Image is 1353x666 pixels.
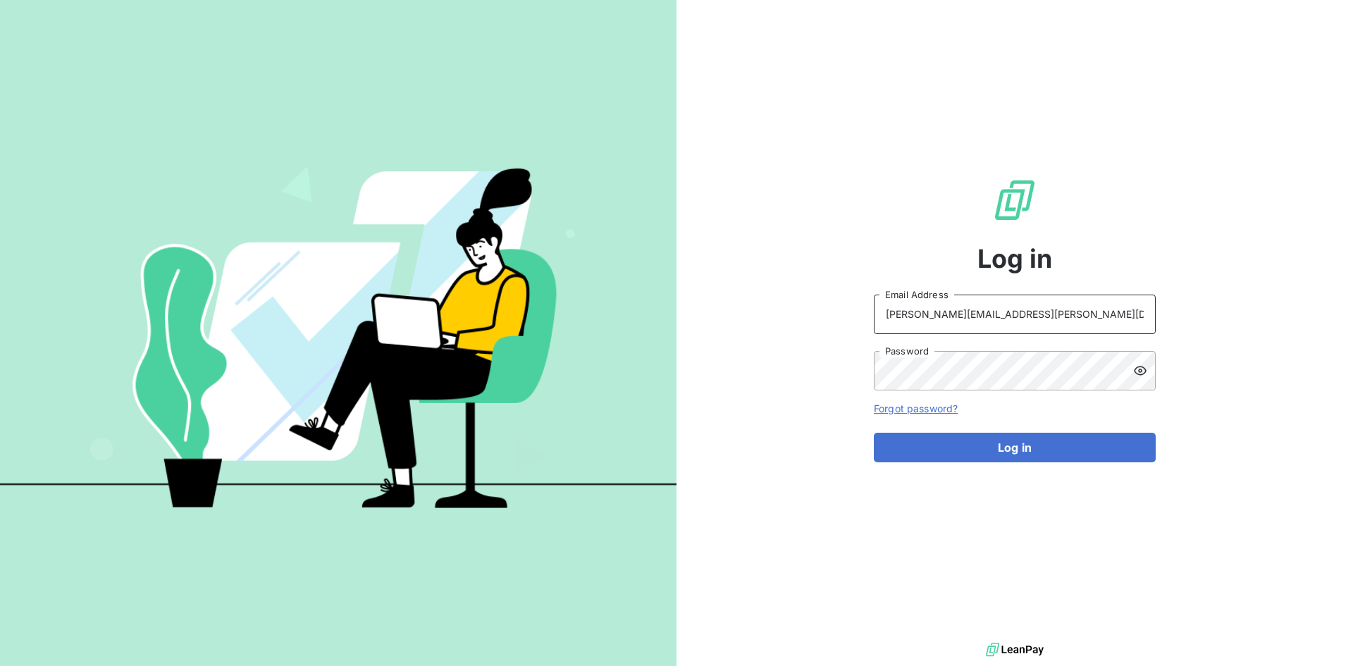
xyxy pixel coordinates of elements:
[977,240,1053,278] span: Log in
[874,295,1156,334] input: placeholder
[874,402,958,414] a: Forgot password?
[986,639,1044,660] img: logo
[874,433,1156,462] button: Log in
[992,178,1037,223] img: LeanPay Logo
